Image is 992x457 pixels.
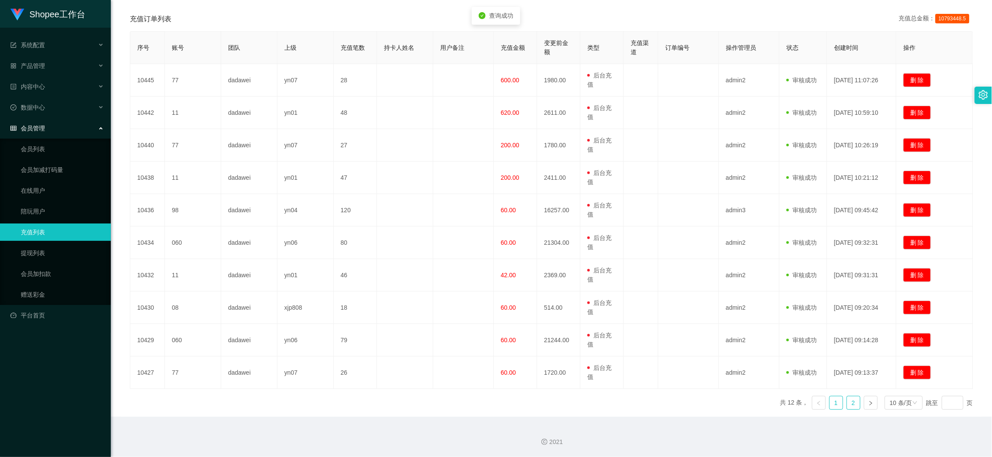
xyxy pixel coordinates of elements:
[29,0,85,28] h1: Shopee工作台
[277,194,334,227] td: yn04
[587,234,612,250] span: 后台充值
[277,292,334,324] td: xjp808
[341,44,365,51] span: 充值笔数
[719,292,779,324] td: admin2
[537,259,580,292] td: 2369.00
[827,64,896,97] td: [DATE] 11:07:26
[21,265,104,282] a: 会员加扣款
[118,438,985,447] div: 2021
[221,162,277,194] td: dadawei
[334,129,377,162] td: 27
[277,357,334,389] td: yn07
[334,97,377,129] td: 48
[903,301,931,314] button: 删 除
[786,174,817,181] span: 审核成功
[21,161,104,178] a: 会员加减打码量
[165,97,221,129] td: 11
[979,90,988,100] i: 图标: setting
[537,227,580,259] td: 21304.00
[903,171,931,185] button: 删 除
[786,207,817,214] span: 审核成功
[812,396,826,410] li: 上一页
[10,42,16,48] i: 图标: form
[130,194,165,227] td: 10436
[221,194,277,227] td: dadawei
[277,64,334,97] td: yn07
[544,39,568,55] span: 变更前金额
[537,97,580,129] td: 2611.00
[228,44,240,51] span: 团队
[277,227,334,259] td: yn06
[827,357,896,389] td: [DATE] 09:13:37
[277,129,334,162] td: yn07
[719,64,779,97] td: admin2
[334,227,377,259] td: 80
[537,292,580,324] td: 514.00
[587,169,612,185] span: 后台充值
[501,142,519,149] span: 200.00
[587,202,612,218] span: 后台充值
[587,44,599,51] span: 类型
[903,73,931,87] button: 删 除
[221,129,277,162] td: dadawei
[786,109,817,116] span: 审核成功
[130,259,165,292] td: 10432
[21,286,104,303] a: 赠送彩金
[587,72,612,88] span: 后台充值
[719,227,779,259] td: admin2
[631,39,649,55] span: 充值渠道
[829,396,843,410] li: 1
[130,357,165,389] td: 10427
[130,14,171,24] span: 充值订单列表
[827,259,896,292] td: [DATE] 09:31:31
[903,268,931,282] button: 删 除
[165,129,221,162] td: 77
[537,162,580,194] td: 2411.00
[587,332,612,348] span: 后台充值
[587,104,612,120] span: 后台充值
[786,304,817,311] span: 审核成功
[501,272,516,279] span: 42.00
[935,14,969,23] span: 10793448.5
[10,10,85,17] a: Shopee工作台
[719,324,779,357] td: admin2
[277,97,334,129] td: yn01
[587,137,612,153] span: 后台充值
[903,203,931,217] button: 删 除
[334,324,377,357] td: 79
[334,259,377,292] td: 46
[786,239,817,246] span: 审核成功
[10,104,16,110] i: 图标: check-circle-o
[130,227,165,259] td: 10434
[334,194,377,227] td: 120
[665,44,689,51] span: 订单编号
[827,324,896,357] td: [DATE] 09:14:28
[165,292,221,324] td: 08
[903,236,931,250] button: 删 除
[830,396,843,409] a: 1
[440,44,464,51] span: 用户备注
[277,259,334,292] td: yn01
[10,307,104,324] a: 图标: dashboard平台首页
[786,369,817,376] span: 审核成功
[719,194,779,227] td: admin3
[21,182,104,199] a: 在线用户
[501,207,516,214] span: 60.00
[786,142,817,149] span: 审核成功
[926,396,973,410] div: 跳至 页
[719,97,779,129] td: admin2
[827,194,896,227] td: [DATE] 09:45:42
[501,44,525,51] span: 充值金额
[719,259,779,292] td: admin2
[334,357,377,389] td: 26
[10,62,45,69] span: 产品管理
[501,239,516,246] span: 60.00
[827,162,896,194] td: [DATE] 10:21:12
[786,77,817,84] span: 审核成功
[334,64,377,97] td: 28
[21,203,104,220] a: 陪玩用户
[221,357,277,389] td: dadawei
[165,324,221,357] td: 060
[334,162,377,194] td: 47
[10,104,45,111] span: 数据中心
